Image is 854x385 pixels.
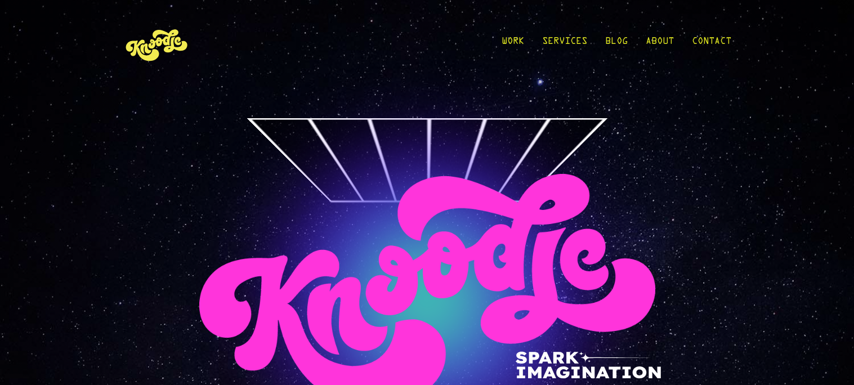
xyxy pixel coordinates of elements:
a: Work [502,18,524,70]
a: Blog [605,18,628,70]
img: KnoLogo(yellow) [123,18,191,70]
a: About [646,18,674,70]
a: Services [542,18,587,70]
a: Contact [692,18,731,70]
